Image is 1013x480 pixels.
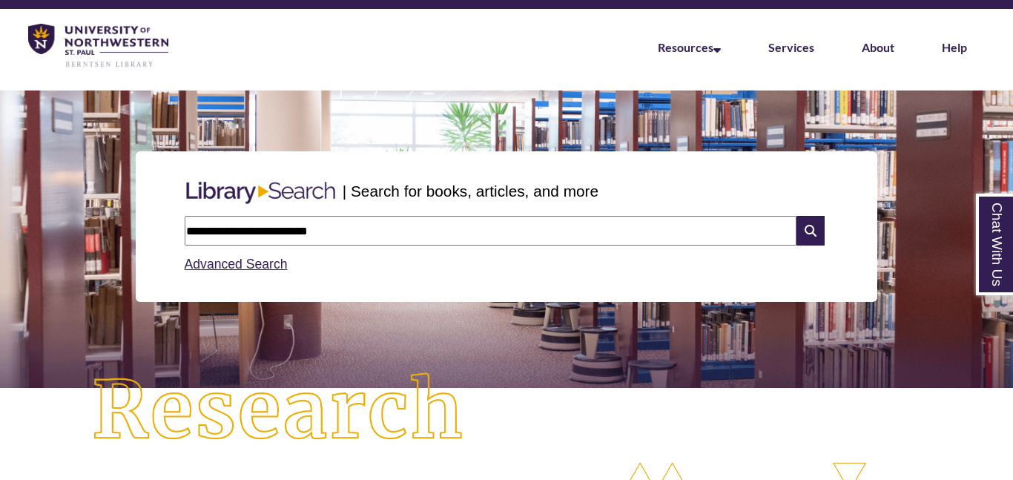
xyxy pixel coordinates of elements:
a: Services [768,40,814,54]
i: Search [796,216,825,246]
a: Help [942,40,967,54]
a: About [862,40,894,54]
p: | Search for books, articles, and more [343,180,598,203]
a: Resources [658,40,721,54]
img: Libary Search [179,176,343,210]
a: Advanced Search [185,257,288,272]
img: UNWSP Library Logo [28,24,168,68]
